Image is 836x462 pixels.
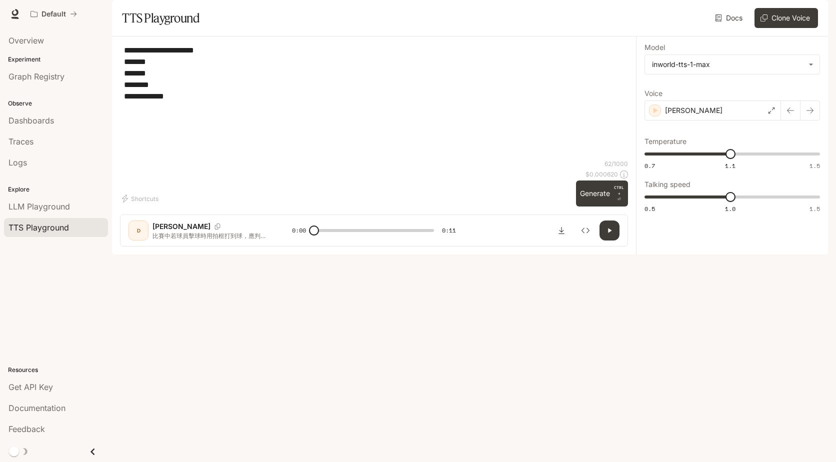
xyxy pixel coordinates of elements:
[130,222,146,238] div: D
[152,221,210,231] p: [PERSON_NAME]
[292,225,306,235] span: 0:00
[551,220,571,240] button: Download audio
[152,231,268,240] p: 比賽中若球員擊球時用拍框打到球，應判： 1. 無效 2. 失分 3. 合法 4. 重打
[644,90,662,97] p: Voice
[614,184,624,202] p: ⏎
[725,161,735,170] span: 1.1
[665,105,722,115] p: [PERSON_NAME]
[713,8,746,28] a: Docs
[576,180,628,206] button: GenerateCTRL +⏎
[575,220,595,240] button: Inspect
[644,44,665,51] p: Model
[210,223,224,229] button: Copy Voice ID
[26,4,81,24] button: All workspaces
[644,204,655,213] span: 0.5
[644,161,655,170] span: 0.7
[725,204,735,213] span: 1.0
[809,204,820,213] span: 1.5
[809,161,820,170] span: 1.5
[644,181,690,188] p: Talking speed
[120,190,162,206] button: Shortcuts
[41,10,66,18] p: Default
[442,225,456,235] span: 0:11
[645,55,819,74] div: inworld-tts-1-max
[122,8,199,28] h1: TTS Playground
[754,8,818,28] button: Clone Voice
[614,184,624,196] p: CTRL +
[644,138,686,145] p: Temperature
[652,59,803,69] div: inworld-tts-1-max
